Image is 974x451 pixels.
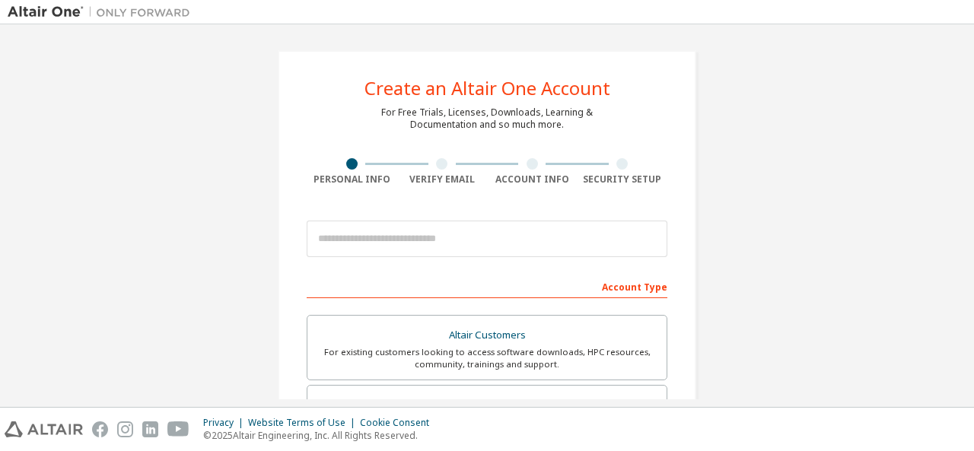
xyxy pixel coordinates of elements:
div: For Free Trials, Licenses, Downloads, Learning & Documentation and so much more. [381,106,593,131]
img: Altair One [8,5,198,20]
div: Altair Customers [317,325,657,346]
p: © 2025 Altair Engineering, Inc. All Rights Reserved. [203,429,438,442]
div: Account Info [487,173,578,186]
div: Security Setup [578,173,668,186]
div: Cookie Consent [360,417,438,429]
div: Personal Info [307,173,397,186]
img: altair_logo.svg [5,421,83,437]
div: Privacy [203,417,248,429]
img: youtube.svg [167,421,189,437]
div: Create an Altair One Account [364,79,610,97]
div: Verify Email [397,173,488,186]
div: For existing customers looking to access software downloads, HPC resources, community, trainings ... [317,346,657,370]
img: instagram.svg [117,421,133,437]
div: Students [317,395,657,416]
img: linkedin.svg [142,421,158,437]
div: Website Terms of Use [248,417,360,429]
div: Account Type [307,274,667,298]
img: facebook.svg [92,421,108,437]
